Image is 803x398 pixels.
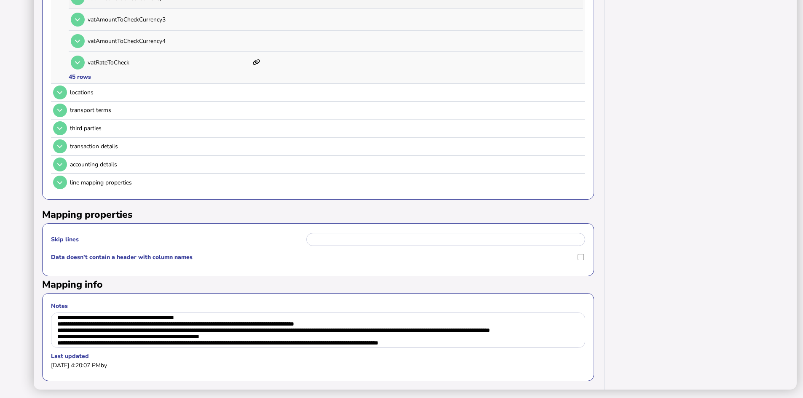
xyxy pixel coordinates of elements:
label: Skip lines [51,235,305,243]
div: locations [70,88,582,96]
p: vatRateToCheck [88,59,250,67]
button: Open [53,85,67,99]
div: accounting details [70,160,582,168]
i: This item has mappings defined [253,59,260,65]
div: [DATE] 4:20:07 PM [51,361,585,369]
h2: Mapping info [42,278,594,291]
label: Data doesn't contain a header with column names [51,253,575,261]
button: Open [53,139,67,153]
span: by [101,361,107,369]
h2: Mapping properties [42,208,594,221]
button: Open [53,158,67,171]
div: transport terms [70,106,582,114]
button: Open [53,176,67,190]
button: Open [53,104,67,118]
label: Notes [51,302,585,310]
button: Open [71,13,85,27]
div: 45 rows [69,73,91,81]
button: Open [71,34,85,48]
div: transaction details [70,142,582,150]
div: line mapping properties [70,179,582,187]
button: Open [53,121,67,135]
label: Last updated [51,352,585,360]
button: Open [71,56,85,69]
div: third parties [70,124,582,132]
p: vatAmountToCheckCurrency4 [88,37,250,45]
p: vatAmountToCheckCurrency3 [88,16,250,24]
